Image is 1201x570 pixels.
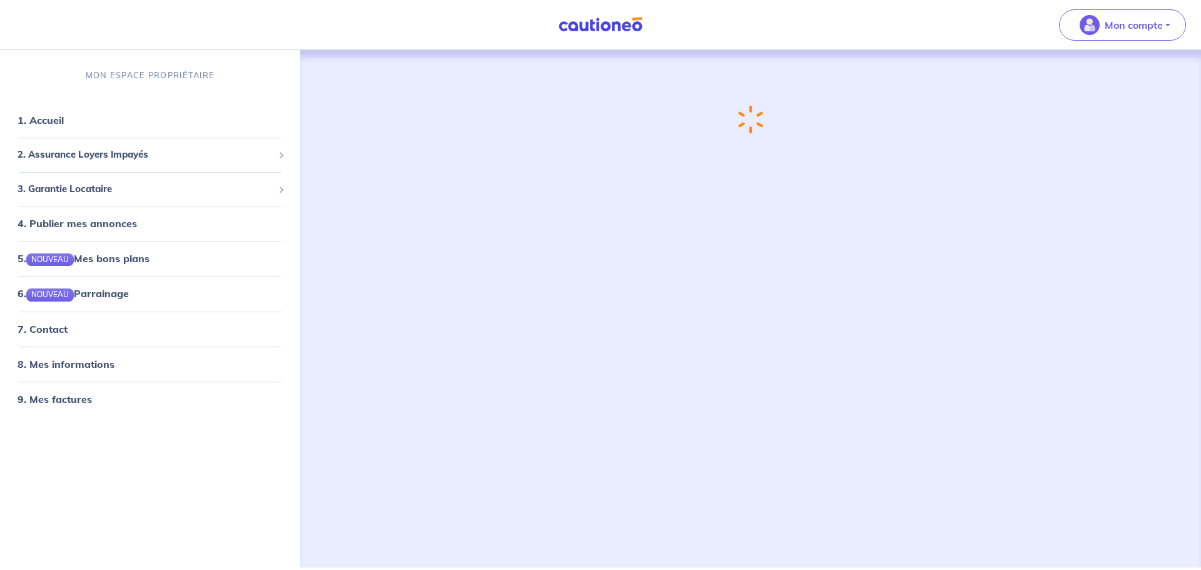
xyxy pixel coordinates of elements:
[18,393,92,405] a: 9. Mes factures
[18,182,273,196] span: 3. Garantie Locataire
[732,101,769,139] img: loading-spinner
[5,211,295,236] div: 4. Publier mes annonces
[18,148,273,162] span: 2. Assurance Loyers Impayés
[86,69,215,81] p: MON ESPACE PROPRIÉTAIRE
[5,108,295,133] div: 1. Accueil
[5,317,295,342] div: 7. Contact
[5,177,295,201] div: 3. Garantie Locataire
[1059,9,1186,41] button: illu_account_valid_menu.svgMon compte
[554,17,647,33] img: Cautioneo
[5,246,295,271] div: 5.NOUVEAUMes bons plans
[18,114,64,126] a: 1. Accueil
[5,387,295,412] div: 9. Mes factures
[18,323,68,335] a: 7. Contact
[1105,18,1163,33] p: Mon compte
[18,252,149,265] a: 5.NOUVEAUMes bons plans
[18,217,137,230] a: 4. Publier mes annonces
[18,358,114,370] a: 8. Mes informations
[1080,15,1100,35] img: illu_account_valid_menu.svg
[18,287,129,300] a: 6.NOUVEAUParrainage
[5,352,295,377] div: 8. Mes informations
[5,143,295,167] div: 2. Assurance Loyers Impayés
[5,281,295,306] div: 6.NOUVEAUParrainage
